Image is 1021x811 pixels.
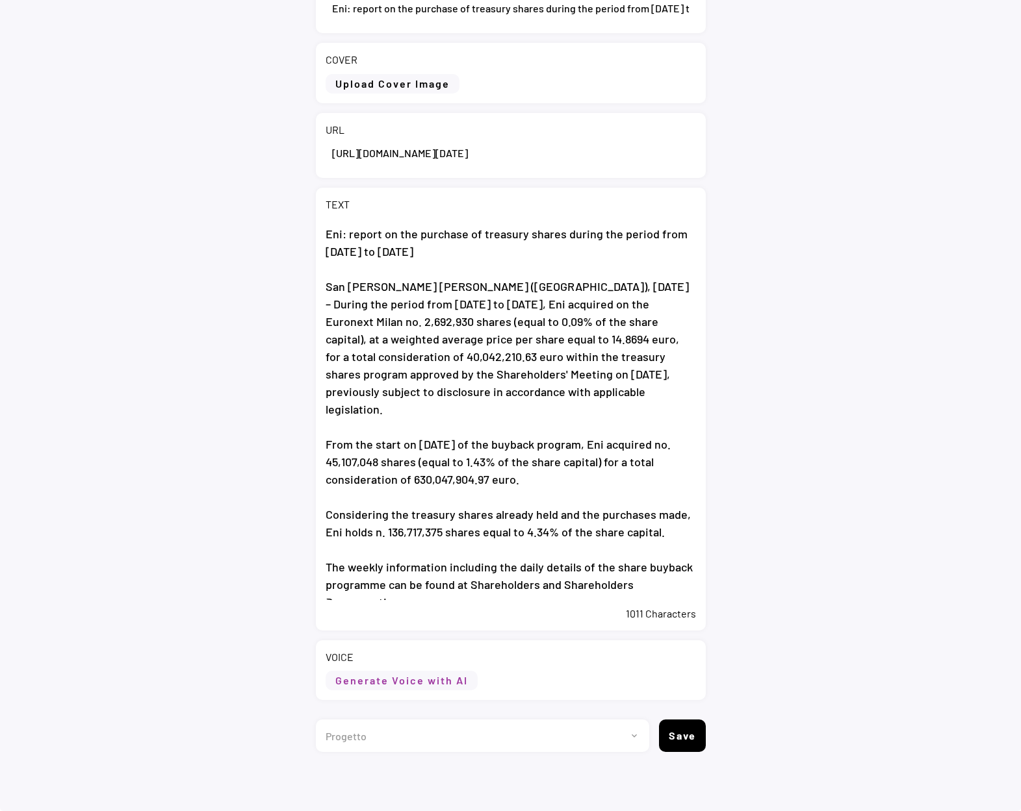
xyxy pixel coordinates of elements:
[659,719,706,752] button: Save
[326,197,350,212] div: TEXT
[326,53,357,67] div: COVER
[326,606,696,621] div: 1011 Characters
[326,671,478,690] button: Generate Voice with AI
[326,74,459,94] button: Upload Cover Image
[326,137,696,168] input: Type here...
[326,123,344,137] div: URL
[326,650,354,664] div: VOICE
